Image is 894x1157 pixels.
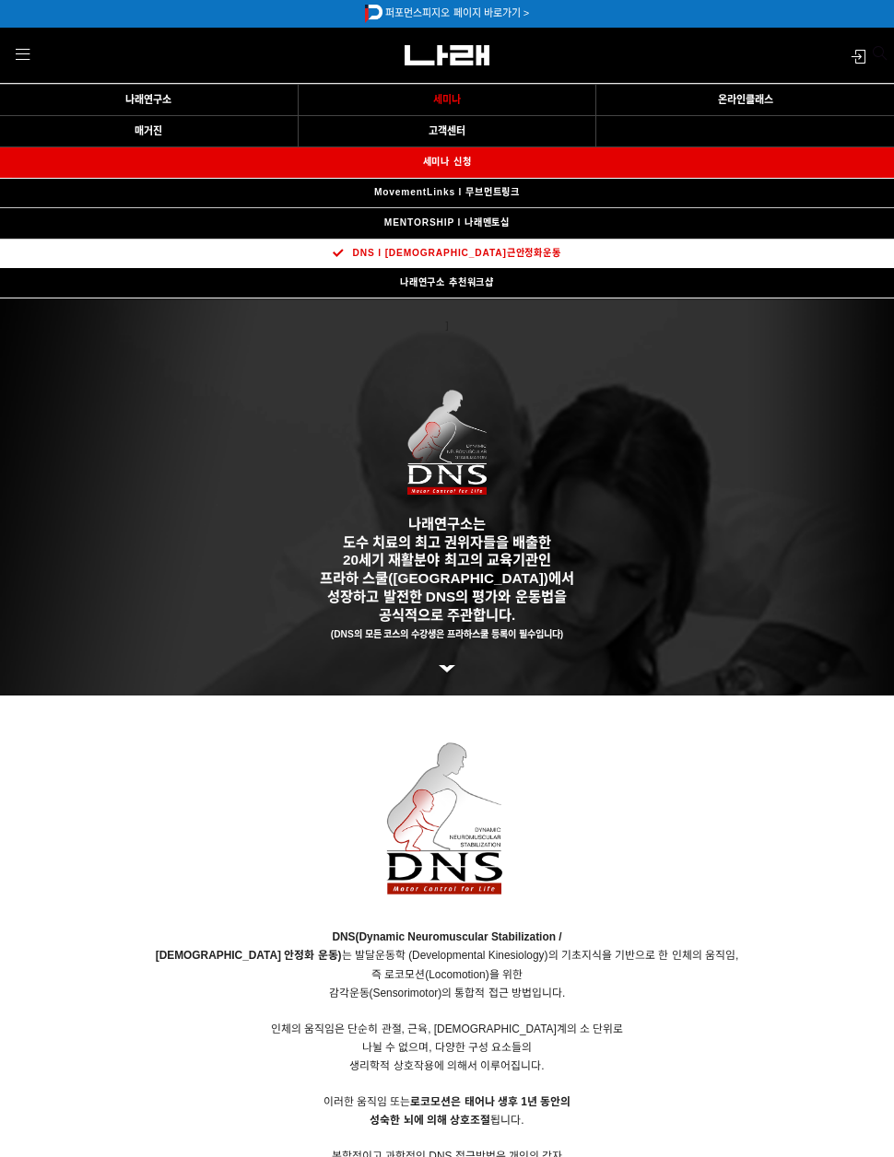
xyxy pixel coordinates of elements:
[381,268,514,298] a: 나래연구소 추천워크샵
[370,1114,523,1127] span: 됩니다.
[302,125,592,137] a: 고객센터
[439,665,455,673] img: 5c77eccb8796d.png
[370,1114,490,1127] strong: 성숙한 뇌에 의해 상호조절
[323,1095,571,1108] span: 이러한 움직임 또는
[327,589,566,604] strong: 성장하고 발전한 DNS의 평가와 운동법을
[331,629,563,639] strong: (DNS의 모든 코스의 수강생은 프라하스쿨 등록이 필수입니다)
[302,94,592,106] a: 세미나
[403,147,490,177] a: 세미나 신청
[349,1059,544,1072] span: 생리학적 상호작용에 의해서 이루어집니다.
[408,516,486,532] strong: 나래연구소는
[329,987,566,999] span: 감각운동(Sensorimotor)의 통합적 접근 방법입니다.
[379,607,516,623] strong: 공식적으로 주관합니다.
[600,94,889,106] a: 온라인클래스
[4,94,293,106] a: 나래연구소
[125,94,171,105] span: 나래연구소
[271,1023,624,1035] span: 인체의 움직임은 단순히 관절, 근육, [DEMOGRAPHIC_DATA]계의 소 단위로
[156,949,342,962] strong: [DEMOGRAPHIC_DATA] 안정화 운동)
[362,1041,533,1054] span: 나뉠 수 없으며, 다양한 구성 요소들의
[365,208,530,238] a: MENTORSHIP l 나래멘토십
[433,94,461,105] span: 세미나
[313,240,581,269] a: DNS l [DEMOGRAPHIC_DATA]근안정화운동
[371,733,523,923] img: d5c8cdbd3278f.png
[332,930,561,943] strong: DNS(Dynamic Neuromuscular Stabilization /
[135,125,162,136] span: 매거진
[343,552,551,567] strong: 20세기 재활분야 최고의 교육기관인
[25,317,869,334] p: ]
[4,125,293,137] a: 매거진
[429,125,465,136] span: 고객센터
[355,179,540,208] a: MovementLinks l 무브먼트링크
[343,534,552,550] strong: 도수 치료의 최고 권위자들을 배출한
[410,1095,571,1108] strong: 로코모션은 태어나 생후 1년 동안의
[718,94,773,105] span: 온라인클래스
[371,968,523,981] span: 즉 로코모션(Locomotion)을 위한
[320,570,574,586] strong: 프라하 스쿨([GEOGRAPHIC_DATA])에서
[365,5,383,22] img: 5c1ff95e9416b.png
[385,7,529,18] a: 퍼포먼스피지오 페이지 바로가기 >
[156,949,739,962] span: 는 발달운동학 (Developmental Kinesiology)의 기초지식을 기반으로 한 인체의 움직임,
[407,390,487,495] img: 2a6ec8c739a1b.png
